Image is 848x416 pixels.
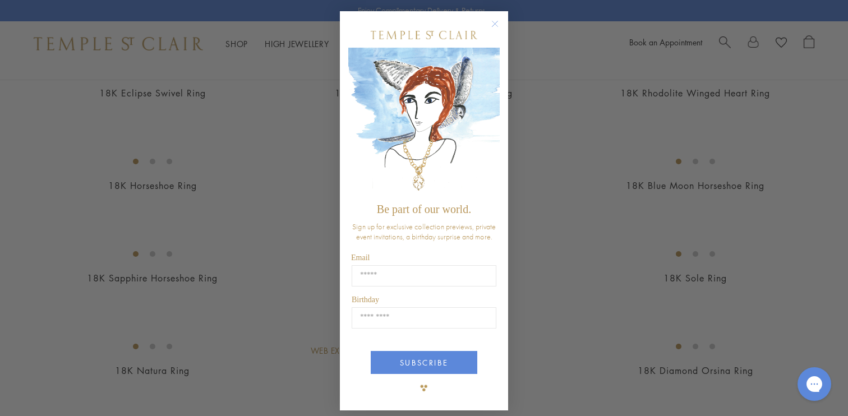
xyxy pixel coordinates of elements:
img: c4a9eb12-d91a-4d4a-8ee0-386386f4f338.jpeg [348,48,500,197]
span: Sign up for exclusive collection previews, private event invitations, a birthday surprise and more. [352,221,496,242]
span: Be part of our world. [377,203,471,215]
img: TSC [413,377,435,399]
button: SUBSCRIBE [371,351,477,374]
span: Birthday [352,295,379,304]
button: Close dialog [494,22,508,36]
input: Email [352,265,496,286]
span: Email [351,253,370,262]
iframe: Gorgias live chat messenger [792,363,837,405]
img: Temple St. Clair [371,31,477,39]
